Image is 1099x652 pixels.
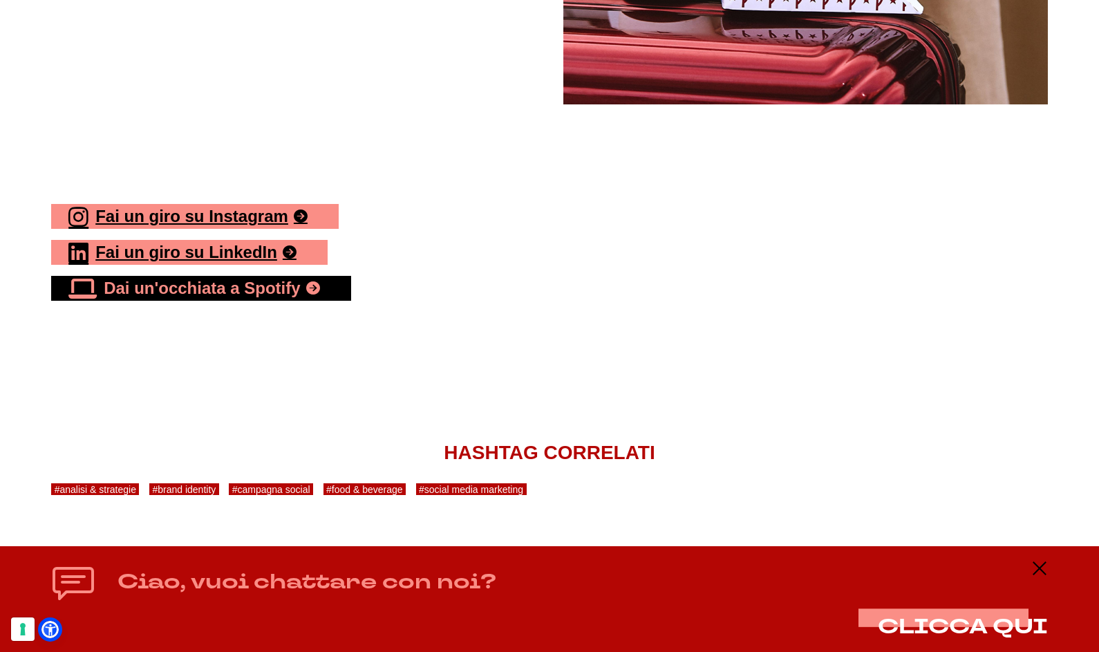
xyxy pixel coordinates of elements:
button: Le tue preferenze relative al consenso per le tecnologie di tracciamento [11,617,35,641]
a: #analisi & strategie [51,483,139,495]
h4: Ciao, vuoi chattare con noi? [118,568,496,597]
span: CLICCA QUI [878,613,1048,641]
a: Fai un giro su Instagram [51,204,339,229]
a: Dai un'occhiata a Spotify [51,276,350,301]
button: CLICCA QUI [878,615,1048,638]
a: Open Accessibility Menu [41,621,59,638]
a: Fai un giro su LinkedIn [51,240,328,265]
a: #social media marketing [416,483,527,495]
h3: Hashtag correlati [51,439,1048,466]
a: #food & beverage [323,483,406,495]
a: #campagna social [229,483,313,495]
a: #brand identity [149,483,219,495]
